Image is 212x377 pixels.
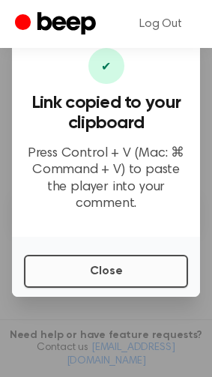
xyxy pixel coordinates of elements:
a: Log Out [124,6,197,42]
p: Press Control + V (Mac: ⌘ Command + V) to paste the player into your comment. [24,145,188,213]
button: Close [24,255,188,288]
div: ✔ [88,48,124,84]
h3: Link copied to your clipboard [24,93,188,133]
a: Beep [15,10,100,39]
